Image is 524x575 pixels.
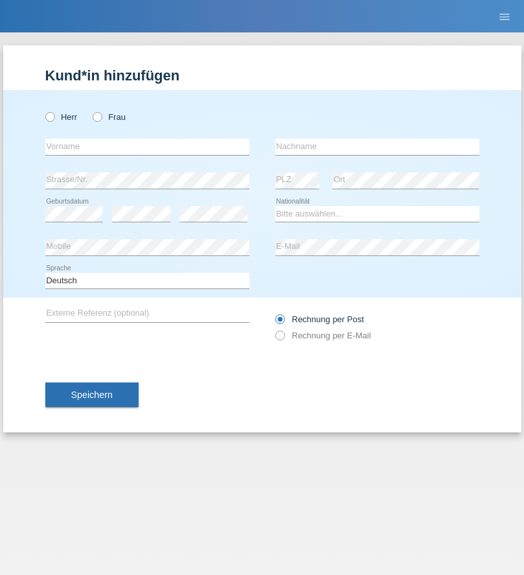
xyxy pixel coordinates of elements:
[93,112,126,122] label: Frau
[93,112,101,121] input: Frau
[275,331,371,340] label: Rechnung per E-Mail
[275,314,284,331] input: Rechnung per Post
[71,390,113,400] span: Speichern
[45,112,78,122] label: Herr
[275,314,364,324] label: Rechnung per Post
[45,382,139,407] button: Speichern
[498,10,511,23] i: menu
[492,12,518,20] a: menu
[45,67,479,84] h1: Kund*in hinzufügen
[275,331,284,347] input: Rechnung per E-Mail
[45,112,54,121] input: Herr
